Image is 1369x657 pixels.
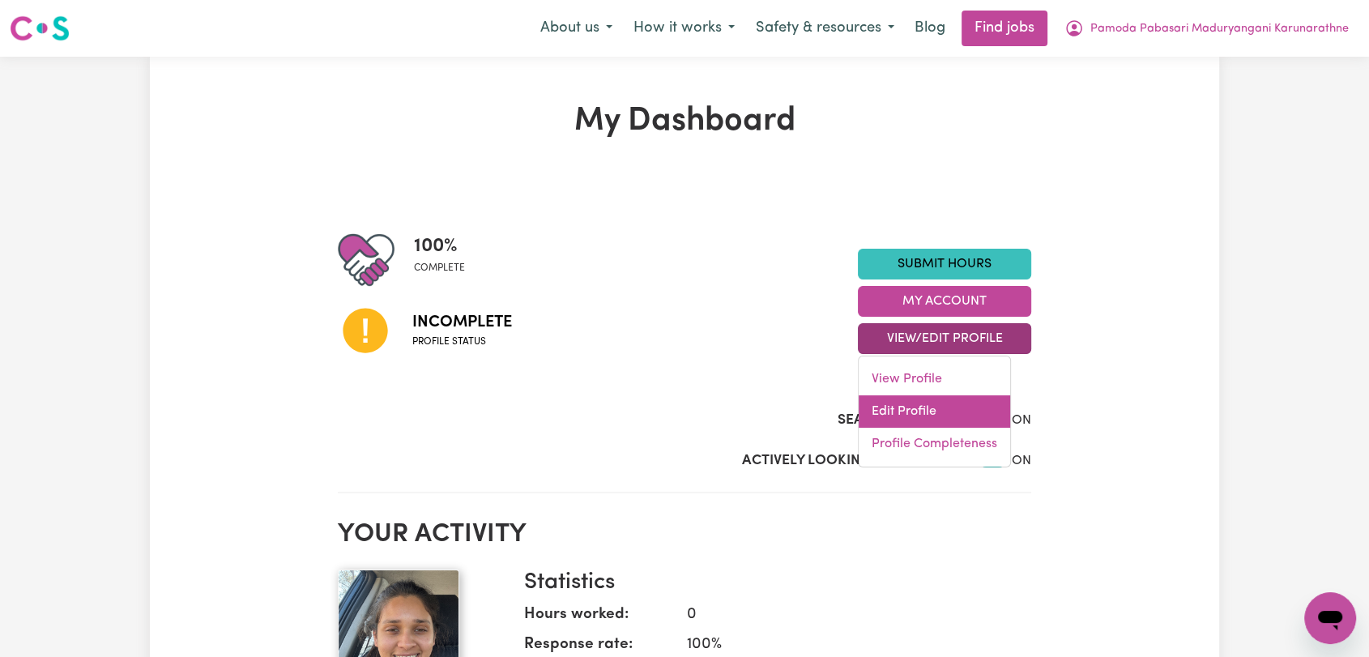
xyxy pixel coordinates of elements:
dd: 0 [674,604,1018,627]
a: Find jobs [962,11,1047,46]
button: View/Edit Profile [858,323,1031,354]
h1: My Dashboard [338,102,1031,141]
button: Safety & resources [745,11,905,45]
button: How it works [623,11,745,45]
dd: 100 % [674,634,1018,657]
button: My Account [858,286,1031,317]
div: View/Edit Profile [858,356,1011,467]
a: View Profile [859,363,1010,395]
a: Careseekers logo [10,10,70,47]
label: Actively Looking for Clients [742,450,960,471]
h2: Your activity [338,519,1031,550]
h3: Statistics [524,570,1018,597]
a: Submit Hours [858,249,1031,279]
span: ON [1012,414,1031,427]
span: 100 % [414,232,465,261]
button: About us [530,11,623,45]
a: Profile Completeness [859,428,1010,460]
span: Pamoda Pabasari Maduryangani Karunarathne [1090,20,1349,38]
iframe: Button to launch messaging window [1304,592,1356,644]
a: Edit Profile [859,395,1010,428]
label: Search Visibility [838,410,960,431]
span: Incomplete [412,310,512,335]
div: Profile completeness: 100% [414,232,478,288]
span: ON [1012,454,1031,467]
span: complete [414,261,465,275]
dt: Hours worked: [524,604,674,634]
img: Careseekers logo [10,14,70,43]
button: My Account [1054,11,1359,45]
a: Blog [905,11,955,46]
span: Profile status [412,335,512,349]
